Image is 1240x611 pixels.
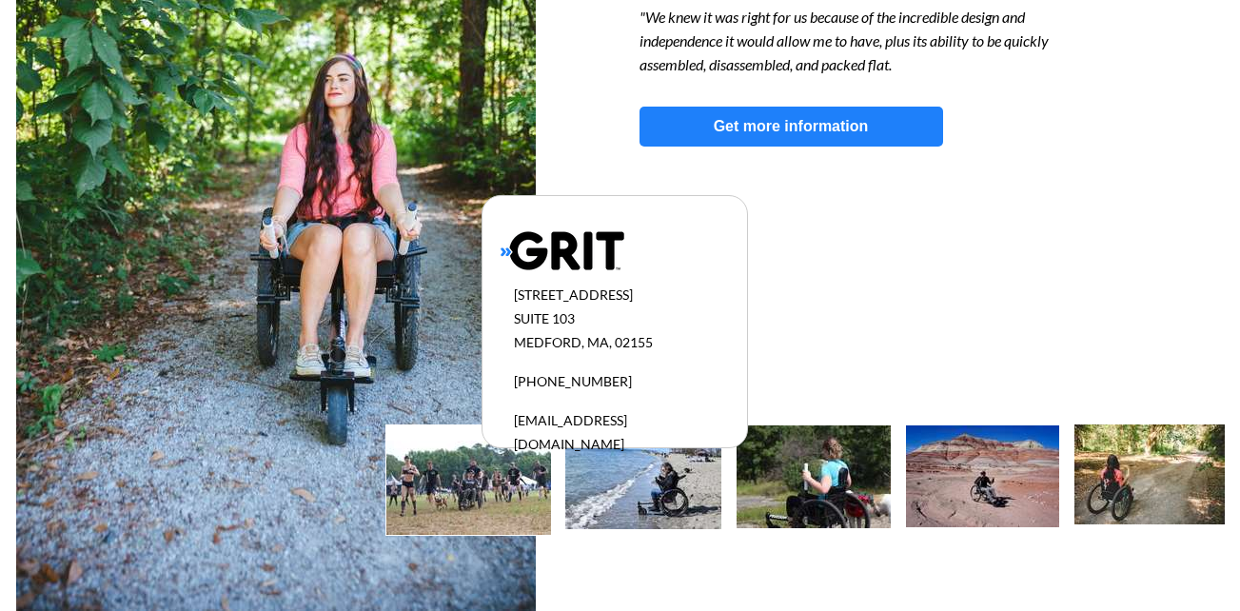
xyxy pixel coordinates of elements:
[514,310,575,326] span: SUITE 103
[514,286,633,303] span: [STREET_ADDRESS]
[640,8,1049,73] span: "We knew it was right for us because of the incredible design and independence it would allow me ...
[514,334,653,350] span: MEDFORD, MA, 02155
[714,118,869,134] strong: Get more information
[514,373,632,389] span: [PHONE_NUMBER]
[514,412,627,452] span: [EMAIL_ADDRESS][DOMAIN_NAME]
[68,460,231,496] input: Get more information
[640,107,943,147] a: Get more information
